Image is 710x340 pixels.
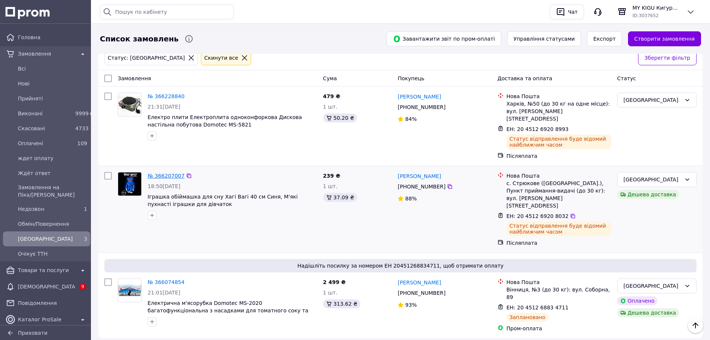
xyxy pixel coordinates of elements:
[396,102,447,112] div: [PHONE_NUMBER]
[100,4,234,19] input: Пошук по кабінету
[624,96,681,104] div: Одесса
[18,95,87,102] span: Прийняті
[624,282,681,290] div: Одесса
[507,31,581,46] button: Управління статусами
[18,110,72,117] span: Виконані
[398,172,441,180] a: [PERSON_NAME]
[18,169,87,177] span: Ждёт ответ
[507,126,569,132] span: ЕН: 20 4512 6920 8993
[688,318,703,333] button: Наверх
[323,104,338,110] span: 1 шт.
[498,75,552,81] span: Доставка та оплата
[84,206,87,212] span: 1
[18,205,72,213] span: Недозвон
[148,300,308,321] a: Електрична м'ясорубка Domotec MS-2020 багатофункціональна з насадками для томатного соку та овочів
[644,54,690,62] span: Зберегти фільтр
[507,305,569,311] span: ЕН: 20 4512 6883 4711
[148,93,184,99] a: № 366228840
[18,299,87,307] span: Повідомлення
[396,288,447,298] div: [PHONE_NUMBER]
[18,283,75,290] span: [DEMOGRAPHIC_DATA]
[323,290,338,296] span: 1 шт.
[18,80,87,87] span: Нові
[624,175,681,184] div: Одесса
[507,278,611,286] div: Нова Пошта
[118,75,151,81] span: Замовлення
[18,65,87,72] span: Всi
[398,279,441,286] a: [PERSON_NAME]
[75,110,93,116] span: 9999+
[75,125,89,131] span: 4733
[18,125,72,132] span: Скасовані
[398,75,424,81] span: Покупець
[118,93,142,116] a: Фото товару
[18,330,47,336] span: Приховати
[107,262,694,269] span: Надішліть посилку за номером ЕН 20451268834711, щоб отримати оплату
[617,190,679,199] div: Дешева доставка
[507,213,569,219] span: ЕН: 20 4512 6920 8032
[405,116,417,122] span: 84%
[79,283,86,290] span: 9
[18,235,72,243] span: [GEOGRAPHIC_DATA]
[18,34,87,41] span: Головна
[632,13,659,18] span: ID: 3037652
[405,196,417,202] span: 88%
[398,93,441,100] a: [PERSON_NAME]
[18,140,72,147] span: Оплачені
[567,6,579,18] div: Чат
[507,93,611,100] div: Нова Пошта
[617,75,636,81] span: Статус
[617,308,679,317] div: Дешева доставка
[628,31,701,46] a: Створити замовлення
[550,4,584,19] button: Чат
[638,50,697,65] button: Зберегти фільтр
[507,100,611,122] div: Харків, №50 (до 30 кг на одне місце): вул. [PERSON_NAME][STREET_ADDRESS]
[18,155,87,162] span: ждет оплату
[148,104,180,110] span: 21:31[DATE]
[323,299,360,308] div: 313.62 ₴
[323,75,337,81] span: Cума
[84,236,87,242] span: 3
[148,194,298,207] a: Іграшка обіймашка для сну Хагі Вагі 40 см Синя, М'які пухнасті іграшки для дівчаток
[18,220,87,228] span: Обмін/Повернення
[100,34,179,44] span: Список замовлень
[106,54,186,62] div: Статус: [GEOGRAPHIC_DATA]
[148,173,184,179] a: № 366207007
[148,114,302,128] a: Електро плити Електроплита одноконфоркова Дискова настільна побутова Domotec MS-5821
[18,50,75,57] span: Замовлення
[632,4,680,12] span: MY KIGU Кигуруми для всей семьи!
[507,286,611,301] div: Вінниця, №3 (до 30 кг): вул. Соборна, 89
[323,279,346,285] span: 2 499 ₴
[507,239,611,247] div: Післяплата
[118,284,141,297] img: Фото товару
[77,140,87,146] span: 109
[507,325,611,332] div: Пром-оплата
[323,113,357,122] div: 50.20 ₴
[148,183,180,189] span: 18:50[DATE]
[507,172,611,180] div: Нова Пошта
[118,93,141,116] img: Фото товару
[148,290,180,296] span: 21:01[DATE]
[323,93,340,99] span: 479 ₴
[507,152,611,160] div: Післяплата
[507,180,611,209] div: с. Стрюкове ([GEOGRAPHIC_DATA].), Пункт приймання-видачі (до 30 кг): вул. [PERSON_NAME][STREET_AD...
[118,172,141,196] img: Фото товару
[396,181,447,192] div: [PHONE_NUMBER]
[587,31,622,46] button: Експорт
[203,54,240,62] div: Cкинути все
[617,296,657,305] div: Оплачено
[148,279,184,285] a: № 366074854
[118,172,142,196] a: Фото товару
[507,221,611,236] div: Статус відправлення буде відомий найближчим часом
[118,278,142,302] a: Фото товару
[18,316,75,323] span: Каталог ProSale
[18,184,87,199] span: Замовлення на Піка/[PERSON_NAME]
[507,313,549,322] div: Заплановано
[323,173,340,179] span: 239 ₴
[18,250,87,258] span: Очікує ТТН
[18,266,75,274] span: Товари та послуги
[405,302,417,308] span: 93%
